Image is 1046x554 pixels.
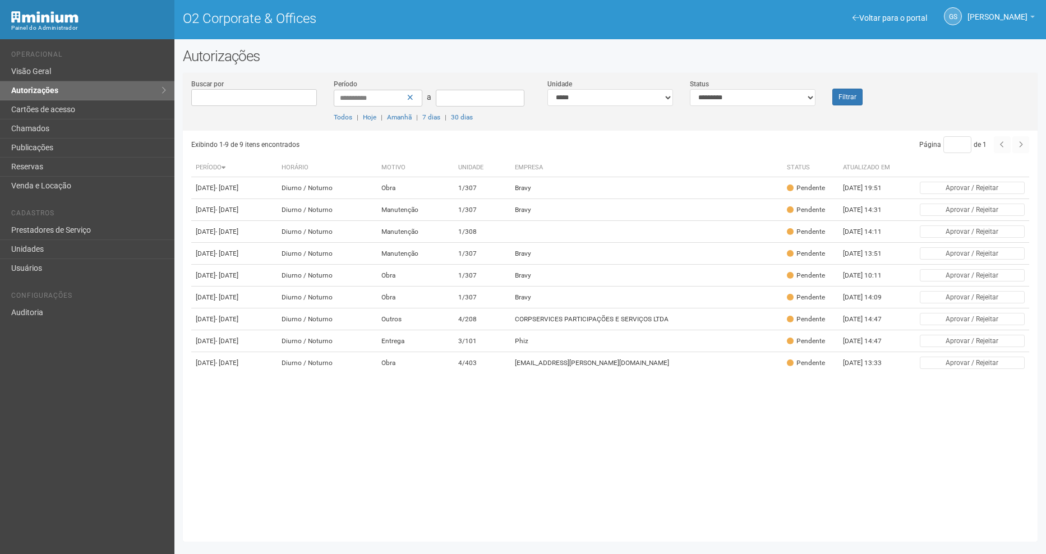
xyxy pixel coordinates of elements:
[215,206,238,214] span: - [DATE]
[377,221,454,243] td: Manutenção
[215,271,238,279] span: - [DATE]
[853,13,927,22] a: Voltar para o portal
[422,113,440,121] a: 7 dias
[11,23,166,33] div: Painel do Administrador
[191,221,277,243] td: [DATE]
[277,308,377,330] td: Diurno / Noturno
[357,113,358,121] span: |
[416,113,418,121] span: |
[787,315,825,324] div: Pendente
[920,357,1025,369] button: Aprovar / Rejeitar
[427,93,431,101] span: a
[838,352,900,374] td: [DATE] 13:33
[787,293,825,302] div: Pendente
[787,227,825,237] div: Pendente
[920,204,1025,216] button: Aprovar / Rejeitar
[277,199,377,221] td: Diurno / Noturno
[215,359,238,367] span: - [DATE]
[11,292,166,303] li: Configurações
[191,79,224,89] label: Buscar por
[838,330,900,352] td: [DATE] 14:47
[510,265,782,287] td: Bravy
[787,271,825,280] div: Pendente
[363,113,376,121] a: Hoje
[11,11,79,23] img: Minium
[215,337,238,345] span: - [DATE]
[454,287,511,308] td: 1/307
[967,2,1027,21] span: Gabriela Souza
[510,199,782,221] td: Bravy
[787,336,825,346] div: Pendente
[183,11,602,26] h1: O2 Corporate & Offices
[387,113,412,121] a: Amanhã
[919,141,987,149] span: Página de 1
[191,308,277,330] td: [DATE]
[832,89,863,105] button: Filtrar
[377,287,454,308] td: Obra
[183,48,1038,64] h2: Autorizações
[838,308,900,330] td: [DATE] 14:47
[215,228,238,236] span: - [DATE]
[838,221,900,243] td: [DATE] 14:11
[454,177,511,199] td: 1/307
[920,247,1025,260] button: Aprovar / Rejeitar
[451,113,473,121] a: 30 dias
[377,199,454,221] td: Manutenção
[510,243,782,265] td: Bravy
[454,330,511,352] td: 3/101
[838,243,900,265] td: [DATE] 13:51
[334,79,357,89] label: Período
[277,265,377,287] td: Diurno / Noturno
[920,182,1025,194] button: Aprovar / Rejeitar
[191,265,277,287] td: [DATE]
[277,287,377,308] td: Diurno / Noturno
[191,159,277,177] th: Período
[191,352,277,374] td: [DATE]
[920,335,1025,347] button: Aprovar / Rejeitar
[690,79,709,89] label: Status
[191,243,277,265] td: [DATE]
[454,308,511,330] td: 4/208
[510,159,782,177] th: Empresa
[510,330,782,352] td: Phiz
[334,113,352,121] a: Todos
[510,308,782,330] td: CORPSERVICES PARTICIPAÇÕES E SERVIÇOS LTDA
[454,159,511,177] th: Unidade
[510,177,782,199] td: Bravy
[838,287,900,308] td: [DATE] 14:09
[967,14,1035,23] a: [PERSON_NAME]
[838,177,900,199] td: [DATE] 19:51
[11,50,166,62] li: Operacional
[277,330,377,352] td: Diurno / Noturno
[454,352,511,374] td: 4/403
[445,113,446,121] span: |
[377,159,454,177] th: Motivo
[377,265,454,287] td: Obra
[191,199,277,221] td: [DATE]
[191,177,277,199] td: [DATE]
[215,250,238,257] span: - [DATE]
[787,249,825,258] div: Pendente
[215,315,238,323] span: - [DATE]
[787,205,825,215] div: Pendente
[454,243,511,265] td: 1/307
[454,199,511,221] td: 1/307
[838,199,900,221] td: [DATE] 14:31
[277,177,377,199] td: Diurno / Noturno
[920,291,1025,303] button: Aprovar / Rejeitar
[191,136,607,153] div: Exibindo 1-9 de 9 itens encontrados
[454,265,511,287] td: 1/307
[215,293,238,301] span: - [DATE]
[11,209,166,221] li: Cadastros
[944,7,962,25] a: GS
[191,330,277,352] td: [DATE]
[377,330,454,352] td: Entrega
[787,183,825,193] div: Pendente
[277,221,377,243] td: Diurno / Noturno
[510,352,782,374] td: [EMAIL_ADDRESS][PERSON_NAME][DOMAIN_NAME]
[277,243,377,265] td: Diurno / Noturno
[510,287,782,308] td: Bravy
[920,269,1025,281] button: Aprovar / Rejeitar
[454,221,511,243] td: 1/308
[838,265,900,287] td: [DATE] 10:11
